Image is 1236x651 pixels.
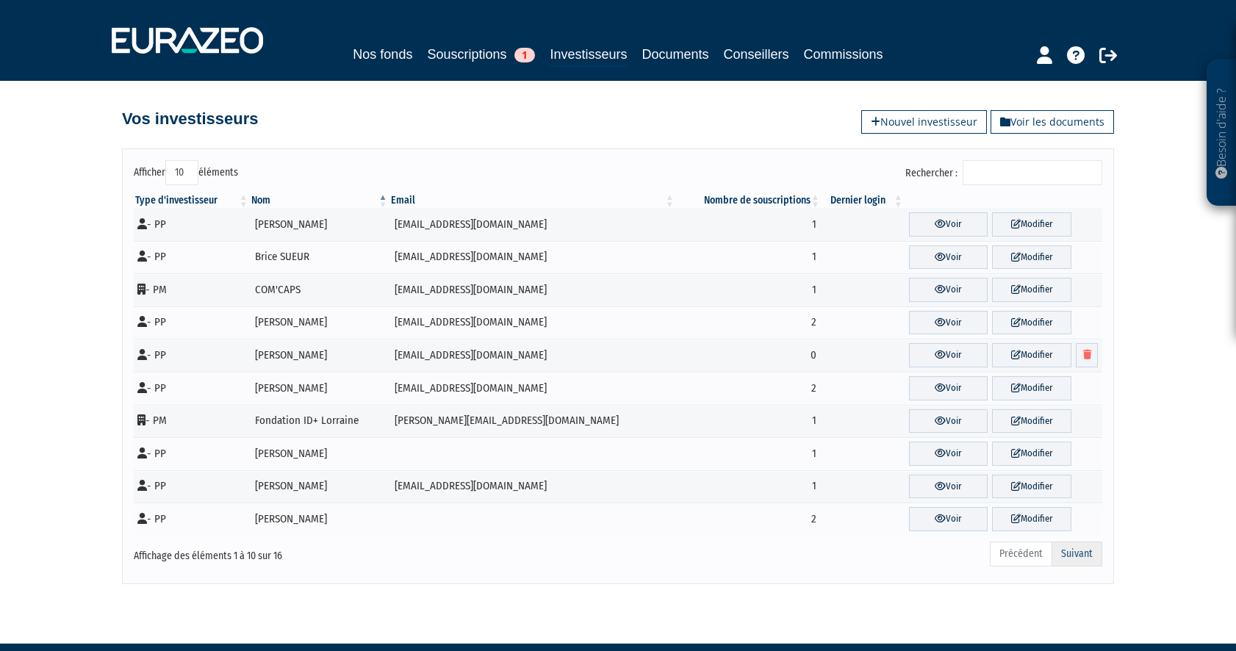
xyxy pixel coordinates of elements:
a: Voir [909,278,988,302]
td: 1 [676,437,822,470]
h4: Vos investisseurs [122,110,258,128]
td: [EMAIL_ADDRESS][DOMAIN_NAME] [389,306,676,339]
td: [EMAIL_ADDRESS][DOMAIN_NAME] [389,273,676,306]
span: 1 [514,48,535,62]
a: Voir [909,376,988,400]
a: Modifier [992,311,1071,335]
td: 1 [676,470,822,503]
td: [PERSON_NAME] [250,208,389,241]
a: Modifier [992,245,1071,270]
td: [PERSON_NAME] [250,503,389,536]
td: 1 [676,208,822,241]
label: Rechercher : [905,160,1102,185]
td: 1 [676,273,822,306]
a: Modifier [992,212,1071,237]
a: Voir [909,212,988,237]
th: &nbsp; [905,193,1102,208]
td: [EMAIL_ADDRESS][DOMAIN_NAME] [389,339,676,372]
td: [EMAIL_ADDRESS][DOMAIN_NAME] [389,241,676,274]
th: Dernier login : activer pour trier la colonne par ordre croissant [822,193,905,208]
th: Nombre de souscriptions : activer pour trier la colonne par ordre croissant [676,193,822,208]
th: Nom : activer pour trier la colonne par ordre d&eacute;croissant [250,193,389,208]
td: - PP [134,241,250,274]
td: [EMAIL_ADDRESS][DOMAIN_NAME] [389,470,676,503]
td: Fondation ID+ Lorraine [250,405,389,438]
td: - PP [134,339,250,372]
a: Modifier [992,278,1071,302]
a: Suivant [1052,542,1102,567]
td: 1 [676,405,822,438]
th: Type d'investisseur : activer pour trier la colonne par ordre croissant [134,193,250,208]
img: 1732889491-logotype_eurazeo_blanc_rvb.png [112,27,263,54]
td: - PP [134,470,250,503]
a: Voir [909,343,988,367]
td: [PERSON_NAME] [250,306,389,339]
a: Modifier [992,442,1071,466]
a: Commissions [804,44,883,65]
td: [PERSON_NAME][EMAIL_ADDRESS][DOMAIN_NAME] [389,405,676,438]
a: Souscriptions1 [427,44,535,65]
div: Affichage des éléments 1 à 10 sur 16 [134,540,525,564]
a: Nos fonds [353,44,412,65]
td: 0 [676,339,822,372]
td: - PP [134,503,250,536]
td: 2 [676,503,822,536]
p: Besoin d'aide ? [1213,67,1230,199]
a: Voir les documents [991,110,1114,134]
a: Modifier [992,409,1071,434]
th: Email : activer pour trier la colonne par ordre croissant [389,193,676,208]
td: Brice SUEUR [250,241,389,274]
a: Voir [909,475,988,499]
td: - PP [134,306,250,339]
a: Nouvel investisseur [861,110,987,134]
a: Voir [909,507,988,531]
a: Documents [642,44,709,65]
td: - PP [134,208,250,241]
select: Afficheréléments [165,160,198,185]
td: 2 [676,372,822,405]
a: Modifier [992,376,1071,400]
td: [PERSON_NAME] [250,339,389,372]
td: - PM [134,273,250,306]
td: COM'CAPS [250,273,389,306]
a: Modifier [992,507,1071,531]
td: 1 [676,241,822,274]
a: Modifier [992,343,1071,367]
a: Voir [909,311,988,335]
label: Afficher éléments [134,160,238,185]
td: - PP [134,372,250,405]
a: Conseillers [724,44,789,65]
td: - PM [134,405,250,438]
td: [PERSON_NAME] [250,372,389,405]
td: 2 [676,306,822,339]
td: [PERSON_NAME] [250,470,389,503]
a: Voir [909,409,988,434]
a: Supprimer [1076,343,1098,367]
td: - PP [134,437,250,470]
td: [EMAIL_ADDRESS][DOMAIN_NAME] [389,208,676,241]
input: Rechercher : [963,160,1102,185]
a: Modifier [992,475,1071,499]
a: Voir [909,245,988,270]
a: Voir [909,442,988,466]
td: [EMAIL_ADDRESS][DOMAIN_NAME] [389,372,676,405]
td: [PERSON_NAME] [250,437,389,470]
a: Investisseurs [550,44,627,67]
